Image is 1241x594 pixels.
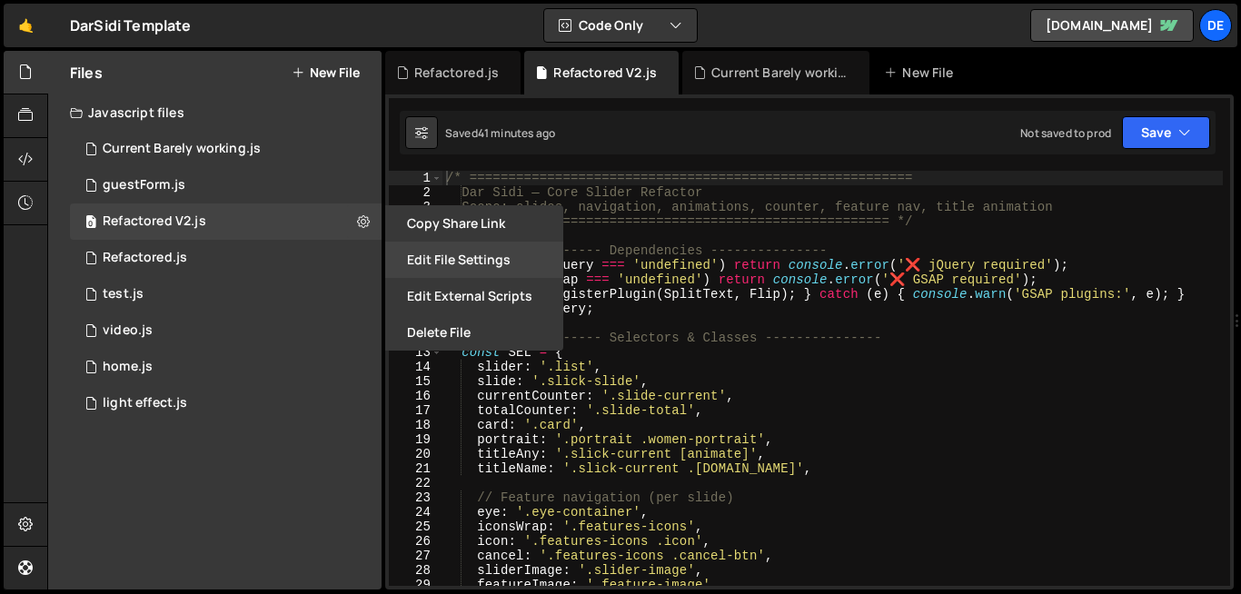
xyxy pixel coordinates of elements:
div: test.js [70,276,382,312]
button: Delete File [385,314,563,351]
a: [DOMAIN_NAME] [1030,9,1194,42]
div: light effect.js [103,395,187,411]
div: 1 [389,171,442,185]
div: 13 [389,345,442,360]
div: 3 [389,200,442,214]
div: 23 [389,490,442,505]
div: Refactored.js [70,240,382,276]
div: Not saved to prod [1020,125,1111,141]
div: 15 [389,374,442,389]
button: Edit External Scripts [385,278,563,314]
div: 15943/42886.js [70,349,382,385]
div: 15943/43519.js [70,167,382,203]
span: 0 [85,216,96,231]
div: 21 [389,461,442,476]
div: test.js [103,286,144,302]
button: Edit File Settings [385,242,563,278]
div: 41 minutes ago [478,125,555,141]
button: Copy share link [385,205,563,242]
button: New File [292,65,360,80]
div: 18 [389,418,442,432]
button: Save [1122,116,1210,149]
div: 16 [389,389,442,403]
div: Saved [445,125,555,141]
div: home.js [103,359,153,375]
div: Current Barely working.js [711,64,848,82]
div: 19 [389,432,442,447]
div: 25 [389,520,442,534]
div: Refactored.js [414,64,499,82]
div: New File [884,64,960,82]
h2: Files [70,63,103,83]
a: De [1199,9,1232,42]
div: video.js [103,322,153,339]
a: 🤙 [4,4,48,47]
div: 15943/43581.js [70,312,382,349]
div: Refactored V2.js [553,64,657,82]
div: 24 [389,505,442,520]
div: guestForm.js [103,177,185,193]
div: 27 [389,549,442,563]
div: 22 [389,476,442,490]
div: Current Barely working.js [103,141,261,157]
div: 15943/43383.js [70,385,382,421]
button: Code Only [544,9,697,42]
div: 20 [389,447,442,461]
div: Javascript files [48,94,382,131]
div: Current Barely working.js [70,131,382,167]
div: Refactored V2.js [70,203,382,240]
div: 2 [389,185,442,200]
div: 28 [389,563,442,578]
div: Refactored V2.js [103,213,206,230]
div: Refactored.js [103,250,187,266]
div: DarSidi Template [70,15,192,36]
div: 17 [389,403,442,418]
div: 14 [389,360,442,374]
div: 26 [389,534,442,549]
div: 29 [389,578,442,592]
